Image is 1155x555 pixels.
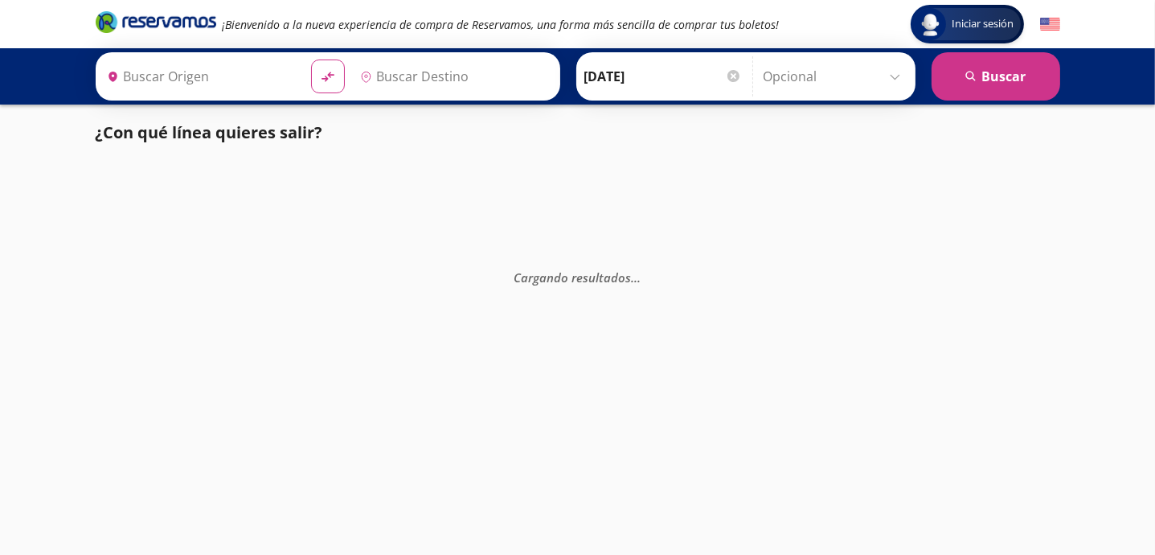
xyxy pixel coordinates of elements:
i: Brand Logo [96,10,216,34]
input: Buscar Destino [354,56,551,97]
a: Brand Logo [96,10,216,39]
em: ¡Bienvenido a la nueva experiencia de compra de Reservamos, una forma más sencilla de comprar tus... [223,17,780,32]
span: . [638,269,641,286]
input: Buscar Origen [100,56,298,97]
em: Cargando resultados [514,269,641,286]
p: ¿Con qué línea quieres salir? [96,121,323,145]
button: English [1040,14,1060,35]
span: Iniciar sesión [946,16,1021,32]
input: Opcional [764,56,907,97]
input: Elegir Fecha [584,56,742,97]
span: . [635,269,638,286]
span: . [632,269,635,286]
button: Buscar [932,52,1060,101]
